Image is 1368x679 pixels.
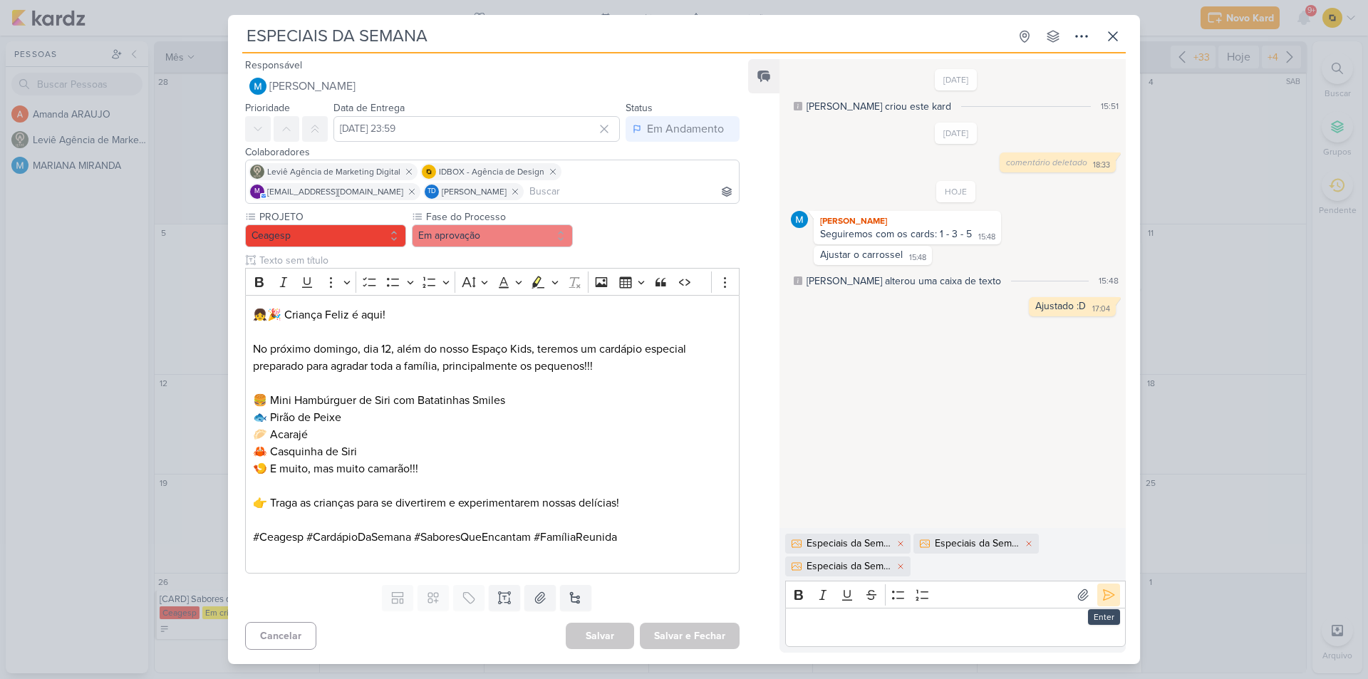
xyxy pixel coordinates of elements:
div: Editor toolbar [245,268,740,296]
div: Especiais da Semana - 01.png [807,536,892,551]
img: Leviê Agência de Marketing Digital [250,165,264,179]
div: [PERSON_NAME] [817,214,998,228]
label: Data de Entrega [333,102,405,114]
label: PROJETO [258,209,406,224]
img: MARIANA MIRANDA [249,78,266,95]
p: 👧🎉 Criança Feliz é aqui! [253,306,732,323]
div: Especiais da Semana - 02.png [935,536,1020,551]
button: Ceagesp [245,224,406,247]
div: 15:48 [978,232,995,243]
input: Select a date [333,116,620,142]
div: Editor editing area: main [245,295,740,574]
div: 17:04 [1092,304,1110,315]
div: MARIANA criou este kard [807,99,951,114]
span: Leviê Agência de Marketing Digital [267,165,400,178]
button: [PERSON_NAME] [245,73,740,99]
input: Buscar [527,183,736,200]
button: Em aprovação [412,224,573,247]
input: Texto sem título [256,253,740,268]
div: 18:33 [1093,160,1110,171]
div: Ajustado :D [1035,300,1086,312]
span: IDBOX - Agência de Design [439,165,544,178]
span: [PERSON_NAME] [269,78,356,95]
div: mlegnaioli@gmail.com [250,185,264,199]
div: Em Andamento [647,120,724,138]
div: Este log é visível à todos no kard [794,276,802,285]
button: Em Andamento [626,116,740,142]
div: Editor toolbar [785,581,1126,608]
div: 15:48 [1099,274,1119,287]
img: IDBOX - Agência de Design [422,165,436,179]
img: MARIANA MIRANDA [791,211,808,228]
span: comentário deletado [1006,157,1087,167]
p: #Ceagesp #CardápioDaSemana #SaboresQueEncantam #FamíliaReunida [253,529,732,563]
div: 15:48 [909,252,926,264]
div: 15:51 [1101,100,1119,113]
div: Editor editing area: main [785,608,1126,647]
p: m [254,188,260,195]
div: Thais de carvalho [425,185,439,199]
label: Fase do Processo [425,209,573,224]
p: Td [427,188,436,195]
div: Este log é visível à todos no kard [794,102,802,110]
label: Status [626,102,653,114]
input: Kard Sem Título [242,24,1009,49]
button: Cancelar [245,622,316,650]
div: Enter [1088,609,1120,625]
p: 🍤 E muito, mas muito camarão!!! 👉 Traga as crianças para se divertirem e experimentarem nossas de... [253,460,732,512]
span: [PERSON_NAME] [442,185,507,198]
div: Especiais da Semana - 03.png [807,559,892,574]
p: No próximo domingo, dia 12, além do nosso Espaço Kids, teremos um cardápio especial preparado par... [253,323,732,375]
p: 🍔 Mini Hambúrguer de Siri com Batatinhas Smiles 🐟 Pirão de Peixe 🥟 Acarajé 🦀 Casquinha de Siri [253,392,732,460]
div: Colaboradores [245,145,740,160]
span: [EMAIL_ADDRESS][DOMAIN_NAME] [267,185,403,198]
label: Prioridade [245,102,290,114]
div: MARIANA alterou uma caixa de texto [807,274,1001,289]
div: Ajustar o carrossel [820,249,903,261]
div: Seguiremos com os cards: 1 - 3 - 5 [820,228,972,240]
label: Responsável [245,59,302,71]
